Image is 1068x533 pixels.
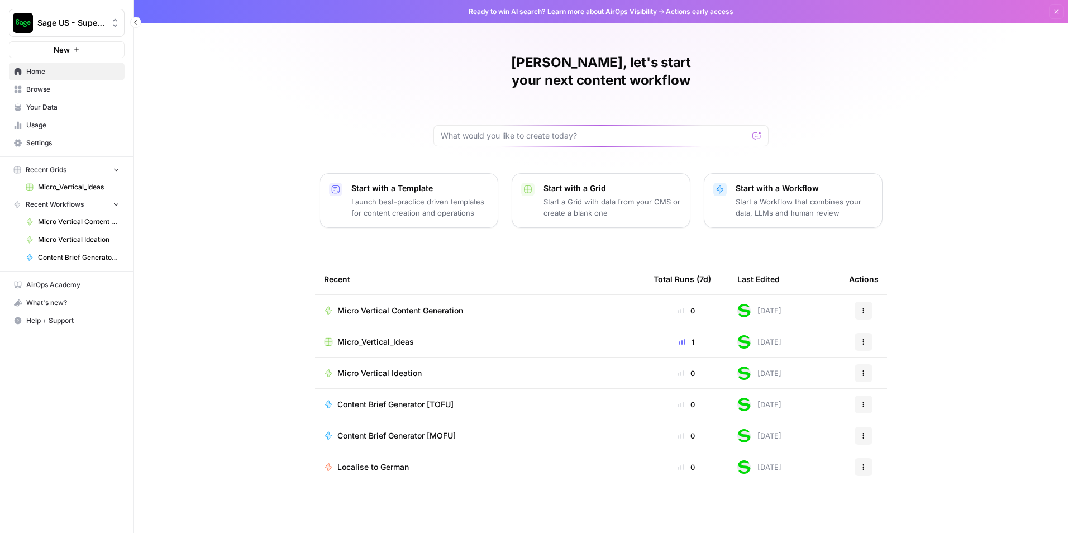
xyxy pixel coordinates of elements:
a: Home [9,63,125,80]
span: Recent Grids [26,165,66,175]
a: Content Brief Generator [MOFU] [324,430,636,441]
p: Start a Grid with data from your CMS or create a blank one [543,196,681,218]
a: Usage [9,116,125,134]
a: Micro_Vertical_Ideas [324,336,636,348]
button: Recent Workflows [9,196,125,213]
a: Micro Vertical Ideation [21,231,125,249]
button: Start with a TemplateLaunch best-practice driven templates for content creation and operations [320,173,498,228]
span: Your Data [26,102,120,112]
span: Micro_Vertical_Ideas [38,182,120,192]
span: Content Brief Generator [MOFU] [337,430,456,441]
div: [DATE] [737,304,781,317]
span: Localise to German [337,461,409,473]
a: Micro Vertical Content Generation [324,305,636,316]
span: Micro Vertical Ideation [337,368,422,379]
div: Last Edited [737,264,780,294]
div: [DATE] [737,367,781,380]
span: Usage [26,120,120,130]
span: Sage US - Super Marketer [37,17,105,28]
div: 1 [654,336,719,348]
img: 2tjdtbkr969jgkftgy30i99suxv9 [737,429,751,442]
span: Recent Workflows [26,199,84,210]
h1: [PERSON_NAME], let's start your next content workflow [433,54,769,89]
a: Localise to German [324,461,636,473]
p: Start a Workflow that combines your data, LLMs and human review [736,196,873,218]
a: Settings [9,134,125,152]
div: Actions [849,264,879,294]
button: What's new? [9,294,125,312]
span: Micro Vertical Ideation [38,235,120,245]
button: Start with a WorkflowStart a Workflow that combines your data, LLMs and human review [704,173,883,228]
div: Recent [324,264,636,294]
img: Sage US - Super Marketer Logo [13,13,33,33]
div: [DATE] [737,398,781,411]
div: [DATE] [737,429,781,442]
span: Help + Support [26,316,120,326]
a: Learn more [547,7,584,16]
span: Micro Vertical Content Generation [337,305,463,316]
div: 0 [654,368,719,379]
a: Micro Vertical Content Generation [21,213,125,231]
img: 2tjdtbkr969jgkftgy30i99suxv9 [737,460,751,474]
img: 2tjdtbkr969jgkftgy30i99suxv9 [737,367,751,380]
div: [DATE] [737,335,781,349]
div: 0 [654,430,719,441]
a: Content Brief Generator [TOFU] [21,249,125,266]
span: AirOps Academy [26,280,120,290]
span: Micro Vertical Content Generation [38,217,120,227]
a: Content Brief Generator [TOFU] [324,399,636,410]
p: Start with a Grid [543,183,681,194]
a: AirOps Academy [9,276,125,294]
button: Start with a GridStart a Grid with data from your CMS or create a blank one [512,173,690,228]
span: Settings [26,138,120,148]
div: 0 [654,305,719,316]
div: What's new? [9,294,124,311]
div: Total Runs (7d) [654,264,711,294]
span: New [54,44,70,55]
button: Workspace: Sage US - Super Marketer [9,9,125,37]
p: Start with a Template [351,183,489,194]
span: Ready to win AI search? about AirOps Visibility [469,7,657,17]
a: Browse [9,80,125,98]
a: Micro Vertical Ideation [324,368,636,379]
div: [DATE] [737,460,781,474]
button: New [9,41,125,58]
img: 2tjdtbkr969jgkftgy30i99suxv9 [737,398,751,411]
img: 2tjdtbkr969jgkftgy30i99suxv9 [737,335,751,349]
span: Home [26,66,120,77]
div: 0 [654,399,719,410]
a: Your Data [9,98,125,116]
button: Recent Grids [9,161,125,178]
span: Browse [26,84,120,94]
span: Actions early access [666,7,733,17]
button: Help + Support [9,312,125,330]
img: 2tjdtbkr969jgkftgy30i99suxv9 [737,304,751,317]
p: Start with a Workflow [736,183,873,194]
span: Content Brief Generator [TOFU] [38,253,120,263]
input: What would you like to create today? [441,130,748,141]
div: 0 [654,461,719,473]
a: Micro_Vertical_Ideas [21,178,125,196]
span: Content Brief Generator [TOFU] [337,399,454,410]
span: Micro_Vertical_Ideas [337,336,414,348]
p: Launch best-practice driven templates for content creation and operations [351,196,489,218]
